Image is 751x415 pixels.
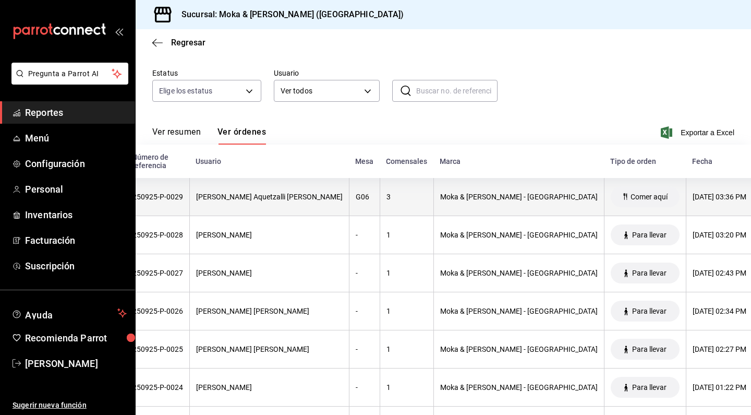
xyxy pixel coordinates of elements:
[152,127,201,145] button: Ver resumen
[132,345,183,353] div: 250925-P-0025
[628,231,671,239] span: Para llevar
[440,345,598,353] div: Moka & [PERSON_NAME] - [GEOGRAPHIC_DATA]
[152,69,261,77] label: Estatus
[440,193,598,201] div: Moka & [PERSON_NAME] - [GEOGRAPHIC_DATA]
[196,345,343,353] div: [PERSON_NAME] [PERSON_NAME]
[274,69,380,77] label: Usuario
[28,68,112,79] span: Pregunta a Parrot AI
[626,193,672,201] span: Comer aquí
[355,157,373,165] div: Mesa
[386,345,427,353] div: 1
[25,259,127,273] span: Suscripción
[7,76,128,87] a: Pregunta a Parrot AI
[610,157,680,165] div: Tipo de orden
[440,157,598,165] div: Marca
[25,331,127,345] span: Recomienda Parrot
[693,345,746,353] div: [DATE] 02:27 PM
[386,157,427,165] div: Comensales
[132,153,183,170] div: Número de referencia
[173,8,404,21] h3: Sucursal: Moka & [PERSON_NAME] ([GEOGRAPHIC_DATA])
[440,269,598,277] div: Moka & [PERSON_NAME] - [GEOGRAPHIC_DATA]
[25,208,127,222] span: Inventarios
[440,307,598,315] div: Moka & [PERSON_NAME] - [GEOGRAPHIC_DATA]
[356,193,373,201] div: G06
[132,193,183,201] div: 250925-P-0029
[25,131,127,145] span: Menú
[356,269,373,277] div: -
[356,231,373,239] div: -
[132,307,183,315] div: 250925-P-0026
[281,86,360,97] span: Ver todos
[693,307,746,315] div: [DATE] 02:34 PM
[217,127,266,145] button: Ver órdenes
[386,231,427,239] div: 1
[628,307,671,315] span: Para llevar
[356,345,373,353] div: -
[628,383,671,392] span: Para llevar
[196,157,343,165] div: Usuario
[196,269,343,277] div: [PERSON_NAME]
[132,383,183,392] div: 250925-P-0024
[693,231,746,239] div: [DATE] 03:20 PM
[386,193,427,201] div: 3
[25,157,127,171] span: Configuración
[196,307,343,315] div: [PERSON_NAME] [PERSON_NAME]
[628,345,671,353] span: Para llevar
[152,127,266,145] div: navigation tabs
[386,307,427,315] div: 1
[171,38,205,48] span: Regresar
[25,307,113,319] span: Ayuda
[693,383,746,392] div: [DATE] 01:22 PM
[196,193,343,201] div: [PERSON_NAME] Aquetzalli [PERSON_NAME]
[356,307,373,315] div: -
[132,269,183,277] div: 250925-P-0027
[11,63,128,85] button: Pregunta a Parrot AI
[440,383,598,392] div: Moka & [PERSON_NAME] - [GEOGRAPHIC_DATA]
[13,400,127,411] span: Sugerir nueva función
[416,80,498,101] input: Buscar no. de referencia
[25,357,127,371] span: [PERSON_NAME]
[386,269,427,277] div: 1
[356,383,373,392] div: -
[25,182,127,196] span: Personal
[196,383,343,392] div: [PERSON_NAME]
[132,231,183,239] div: 250925-P-0028
[692,157,746,165] div: Fecha
[693,269,746,277] div: [DATE] 02:43 PM
[693,193,746,201] div: [DATE] 03:36 PM
[25,105,127,120] span: Reportes
[196,231,343,239] div: [PERSON_NAME]
[159,86,212,96] span: Elige los estatus
[386,383,427,392] div: 1
[115,27,123,35] button: open_drawer_menu
[628,269,671,277] span: Para llevar
[663,126,734,139] button: Exportar a Excel
[440,231,598,239] div: Moka & [PERSON_NAME] - [GEOGRAPHIC_DATA]
[152,38,205,48] button: Regresar
[25,233,127,247] span: Facturación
